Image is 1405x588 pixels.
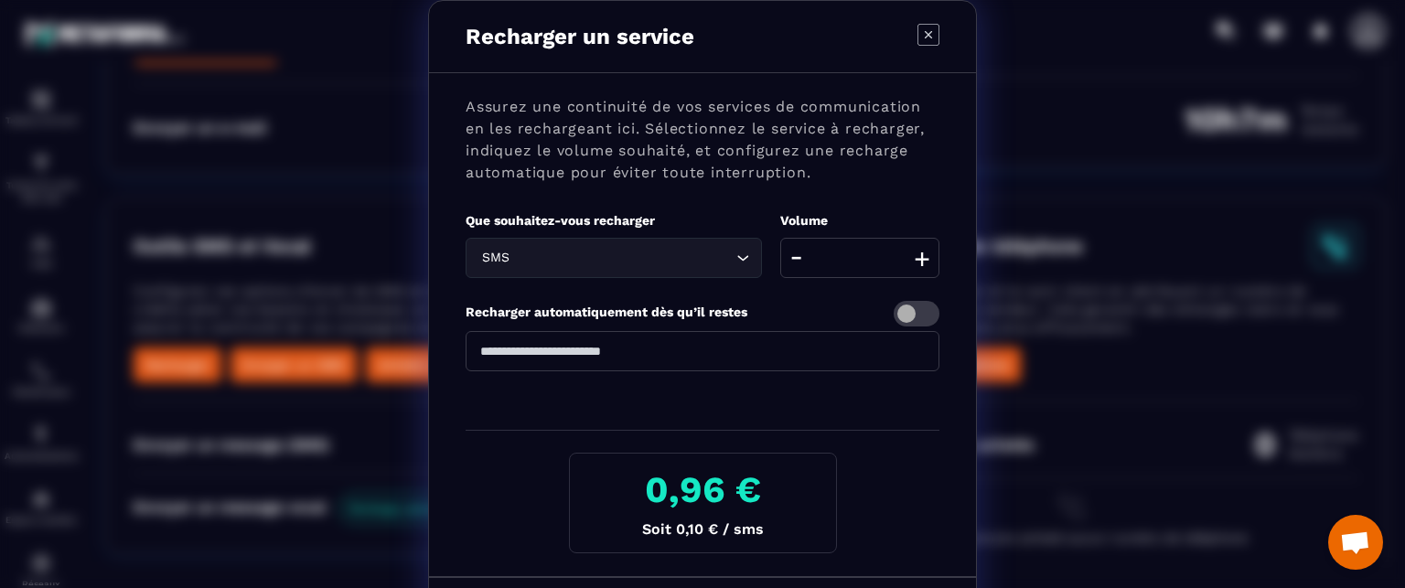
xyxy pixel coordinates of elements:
button: + [909,238,935,278]
button: - [785,238,808,278]
label: Recharger automatiquement dès qu’il restes [466,305,747,319]
h3: 0,96 € [585,468,821,511]
label: Volume [780,213,828,228]
label: Que souhaitez-vous recharger [466,213,655,228]
span: SMS [477,248,513,268]
p: Assurez une continuité de vos services de communication en les rechargeant ici. Sélectionnez le s... [466,96,939,184]
div: Search for option [466,238,762,278]
div: Ouvrir le chat [1328,515,1383,570]
input: Search for option [513,248,732,268]
p: Recharger un service [466,24,694,49]
p: Soit 0,10 € / sms [585,520,821,538]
